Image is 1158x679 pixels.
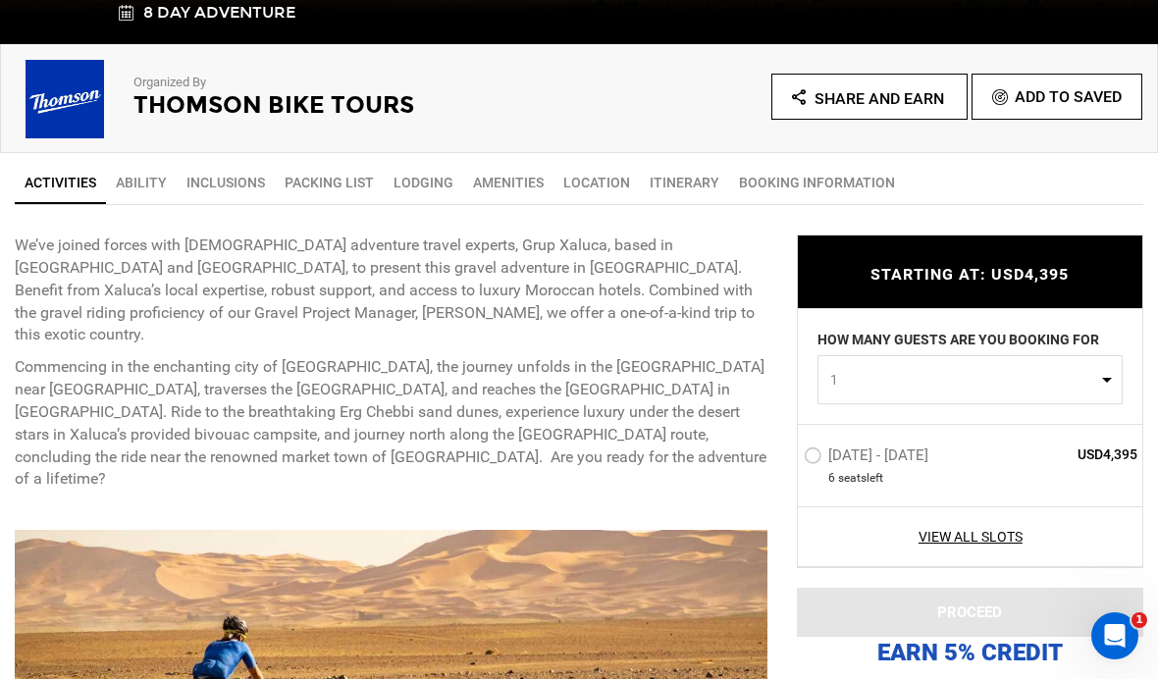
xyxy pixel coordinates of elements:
h2: Thomson Bike Tours [133,92,517,118]
a: Inclusions [177,163,275,202]
button: 1 [817,355,1123,404]
span: Share and Earn [815,89,944,108]
a: BOOKING INFORMATION [729,163,905,202]
span: 1 [830,370,1097,390]
button: PROCEED [797,588,1143,637]
a: Amenities [463,163,553,202]
label: HOW MANY GUESTS ARE YOU BOOKING FOR [817,330,1099,355]
span: Add To Saved [1015,87,1122,106]
span: seat left [838,470,883,487]
p: We’ve joined forces with [DEMOGRAPHIC_DATA] adventure travel experts, Grup Xaluca, based in [GEOG... [15,235,767,346]
a: View All Slots [804,527,1137,547]
p: Organized By [133,74,517,92]
iframe: Intercom live chat [1091,612,1138,659]
a: Activities [15,163,106,204]
a: Itinerary [640,163,729,202]
span: 1 [1132,612,1147,628]
img: b87f341925b5e029830fb39eb4a461a9.png [16,60,114,138]
p: Commencing in the enchanting city of [GEOGRAPHIC_DATA], the journey unfolds in the [GEOGRAPHIC_DA... [15,356,767,491]
label: [DATE] - [DATE] [804,446,933,470]
span: STARTING AT: USD4,395 [870,265,1069,284]
a: Packing List [275,163,384,202]
span: USD4,395 [998,444,1137,464]
a: Location [553,163,640,202]
span: 6 [828,470,835,487]
span: 8 Day Adventure [143,2,295,25]
span: s [861,470,867,487]
a: Lodging [384,163,463,202]
a: Ability [106,163,177,202]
